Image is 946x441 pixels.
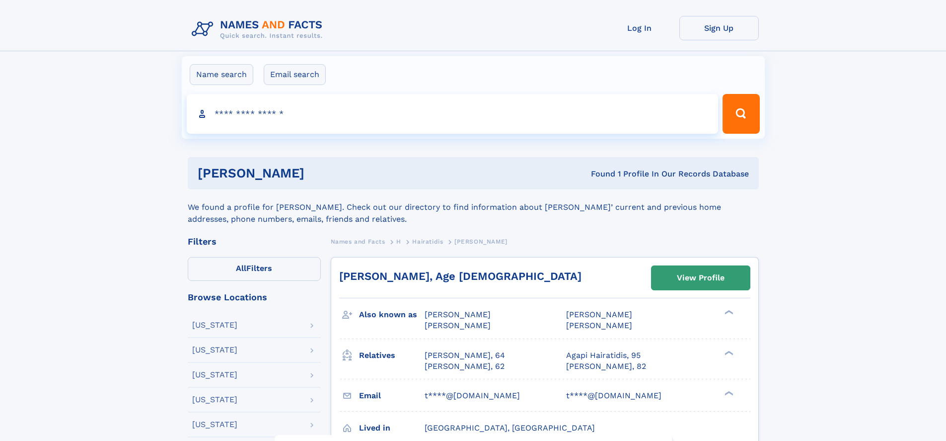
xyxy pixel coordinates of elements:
[454,238,508,245] span: [PERSON_NAME]
[359,347,425,364] h3: Relatives
[566,361,646,372] a: [PERSON_NAME], 82
[723,94,759,134] button: Search Button
[425,423,595,433] span: [GEOGRAPHIC_DATA], [GEOGRAPHIC_DATA]
[359,387,425,404] h3: Email
[425,350,505,361] a: [PERSON_NAME], 64
[192,321,237,329] div: [US_STATE]
[679,16,759,40] a: Sign Up
[447,169,749,179] div: Found 1 Profile In Our Records Database
[188,257,321,281] label: Filters
[188,16,331,43] img: Logo Names and Facts
[264,64,326,85] label: Email search
[412,238,443,245] span: Hairatidis
[677,266,725,289] div: View Profile
[192,396,237,404] div: [US_STATE]
[192,371,237,379] div: [US_STATE]
[396,238,401,245] span: H
[566,310,632,319] span: [PERSON_NAME]
[722,350,734,356] div: ❯
[722,390,734,396] div: ❯
[359,306,425,323] h3: Also known as
[396,235,401,248] a: H
[236,264,246,273] span: All
[359,420,425,437] h3: Lived in
[190,64,253,85] label: Name search
[188,293,321,302] div: Browse Locations
[331,235,385,248] a: Names and Facts
[339,270,582,282] a: [PERSON_NAME], Age [DEMOGRAPHIC_DATA]
[192,346,237,354] div: [US_STATE]
[187,94,719,134] input: search input
[188,237,321,246] div: Filters
[722,309,734,316] div: ❯
[600,16,679,40] a: Log In
[566,350,641,361] a: Agapi Hairatidis, 95
[192,421,237,429] div: [US_STATE]
[652,266,750,290] a: View Profile
[412,235,443,248] a: Hairatidis
[188,189,759,225] div: We found a profile for [PERSON_NAME]. Check out our directory to find information about [PERSON_N...
[425,361,505,372] a: [PERSON_NAME], 62
[425,321,491,330] span: [PERSON_NAME]
[198,167,448,179] h1: [PERSON_NAME]
[425,310,491,319] span: [PERSON_NAME]
[566,321,632,330] span: [PERSON_NAME]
